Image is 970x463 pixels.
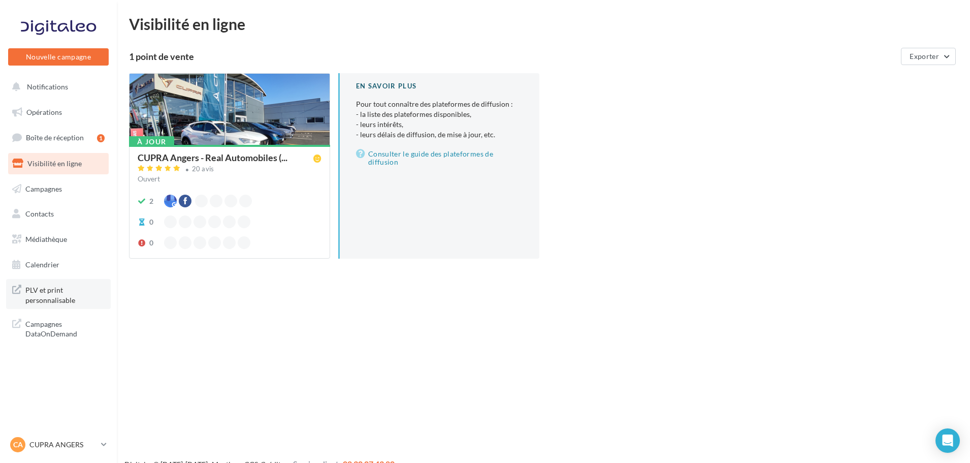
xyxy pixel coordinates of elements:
span: CUPRA Angers - Real Automobiles (... [138,153,287,162]
div: Visibilité en ligne [129,16,958,32]
button: Nouvelle campagne [8,48,109,66]
a: Consulter le guide des plateformes de diffusion [356,148,523,168]
p: Pour tout connaître des plateformes de diffusion : [356,99,523,140]
div: 20 avis [192,166,214,172]
span: Ouvert [138,174,160,183]
a: 20 avis [138,164,321,176]
span: Campagnes DataOnDemand [25,317,105,339]
li: - la liste des plateformes disponibles, [356,109,523,119]
div: 1 point de vente [129,52,897,61]
p: CUPRA ANGERS [29,440,97,450]
span: Opérations [26,108,62,116]
a: Médiathèque [6,229,111,250]
a: Contacts [6,203,111,225]
span: PLV et print personnalisable [25,283,105,305]
div: À jour [129,136,174,147]
div: 0 [149,238,153,248]
button: Exporter [901,48,956,65]
a: Boîte de réception1 [6,127,111,148]
a: Campagnes DataOnDemand [6,313,111,343]
a: Opérations [6,102,111,123]
span: Exporter [910,52,939,60]
li: - leurs délais de diffusion, de mise à jour, etc. [356,130,523,140]
span: Calendrier [25,260,59,269]
button: Notifications [6,76,107,98]
span: CA [13,440,23,450]
span: Notifications [27,82,68,91]
div: Open Intercom Messenger [935,428,960,453]
a: Calendrier [6,254,111,275]
span: Campagnes [25,184,62,193]
a: PLV et print personnalisable [6,279,111,309]
span: Médiathèque [25,235,67,243]
div: 0 [149,217,153,227]
div: 2 [149,196,153,206]
div: 1 [97,134,105,142]
span: Boîte de réception [26,133,84,142]
a: Visibilité en ligne [6,153,111,174]
span: Contacts [25,209,54,218]
li: - leurs intérêts, [356,119,523,130]
a: CA CUPRA ANGERS [8,435,109,454]
a: Campagnes [6,178,111,200]
span: Visibilité en ligne [27,159,82,168]
div: En savoir plus [356,81,523,91]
